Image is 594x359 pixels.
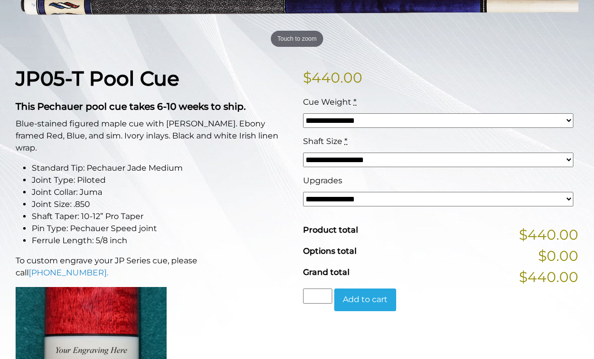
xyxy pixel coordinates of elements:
[303,97,351,107] span: Cue Weight
[303,267,349,277] span: Grand total
[32,235,291,247] li: Ferrule Length: 5/8 inch
[519,266,578,288] span: $440.00
[32,162,291,174] li: Standard Tip: Pechauer Jade Medium
[32,186,291,198] li: Joint Collar: Juma
[32,210,291,223] li: Shaft Taper: 10-12” Pro Taper
[303,136,342,146] span: Shaft Size
[303,69,312,86] span: $
[344,136,347,146] abbr: required
[32,198,291,210] li: Joint Size: .850
[303,69,362,86] bdi: 440.00
[16,101,246,112] strong: This Pechauer pool cue takes 6-10 weeks to ship.
[519,224,578,245] span: $440.00
[32,223,291,235] li: Pin Type: Pechauer Speed joint
[334,289,396,312] button: Add to cart
[353,97,356,107] abbr: required
[29,268,108,277] a: [PHONE_NUMBER].
[32,174,291,186] li: Joint Type: Piloted
[16,118,291,154] p: Blue-stained figured maple cue with [PERSON_NAME]. Ebony framed Red, Blue, and sim. Ivory inlays....
[303,176,342,185] span: Upgrades
[303,225,358,235] span: Product total
[538,245,578,266] span: $0.00
[303,289,332,304] input: Product quantity
[303,246,356,256] span: Options total
[16,255,291,279] p: To custom engrave your JP Series cue, please call
[16,66,179,91] strong: JP05-T Pool Cue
